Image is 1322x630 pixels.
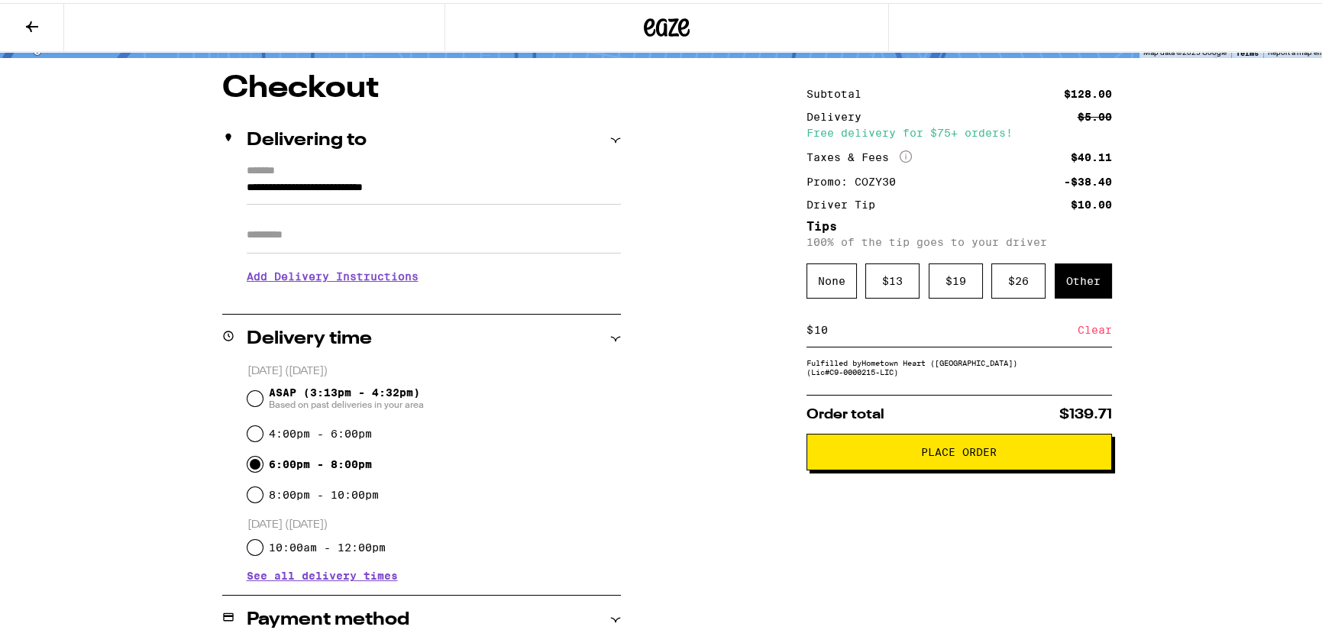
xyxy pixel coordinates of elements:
label: 8:00pm - 10:00pm [269,486,379,498]
p: 100% of the tip goes to your driver [806,233,1112,245]
span: ASAP (3:13pm - 4:32pm) [269,383,424,408]
button: See all delivery times [247,567,398,578]
a: Terms [1236,45,1259,54]
div: Free delivery for $75+ orders! [806,124,1112,135]
h3: Add Delivery Instructions [247,256,621,291]
div: $10.00 [1071,196,1112,207]
span: Map data ©2025 Google [1143,45,1227,53]
div: $ 19 [929,260,983,296]
div: $40.11 [1071,149,1112,160]
h2: Delivering to [247,128,367,147]
span: Order total [806,405,884,418]
div: Driver Tip [806,196,886,207]
p: [DATE] ([DATE]) [247,515,621,529]
label: 10:00am - 12:00pm [269,538,386,551]
div: Other [1055,260,1112,296]
h2: Payment method [247,608,409,626]
div: Taxes & Fees [806,147,912,161]
label: 4:00pm - 6:00pm [269,425,372,437]
div: $5.00 [1078,108,1112,119]
div: Clear [1078,310,1112,344]
p: [DATE] ([DATE]) [247,361,621,376]
div: $128.00 [1064,86,1112,96]
div: None [806,260,857,296]
div: Subtotal [806,86,872,96]
div: $ 13 [865,260,920,296]
span: Place Order [921,444,997,454]
label: 6:00pm - 8:00pm [269,455,372,467]
span: Hi. Need any help? [9,11,110,23]
h1: Checkout [222,70,621,101]
p: We'll contact you at [PHONE_NUMBER] when we arrive [247,291,621,303]
h2: Delivery time [247,327,372,345]
div: Fulfilled by Hometown Heart ([GEOGRAPHIC_DATA]) (Lic# C9-0000215-LIC ) [806,355,1112,373]
span: Based on past deliveries in your area [269,396,424,408]
div: $ [806,310,813,344]
span: $139.71 [1059,405,1112,418]
button: Place Order [806,431,1112,467]
input: 0 [813,320,1078,334]
h5: Tips [806,218,1112,230]
div: $ 26 [991,260,1046,296]
div: -$38.40 [1064,173,1112,184]
div: Promo: COZY30 [806,173,907,184]
div: Delivery [806,108,872,119]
